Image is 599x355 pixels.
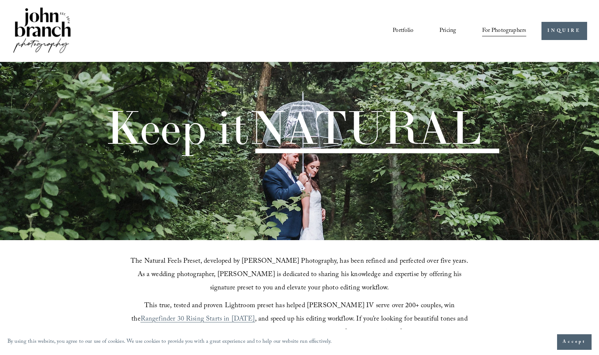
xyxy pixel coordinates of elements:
[141,314,255,325] a: Rangefinder 30 Rising Starts in [DATE]
[12,6,72,56] img: John Branch IV Photography
[105,104,481,151] h1: Keep it
[482,25,527,37] span: For Photographers
[482,24,527,37] a: folder dropdown
[131,256,470,294] span: The Natural Feels Preset, developed by [PERSON_NAME] Photography, has been refined and perfected ...
[7,337,332,348] p: By using this website, you agree to our use of cookies. We use cookies to provide you with a grea...
[439,24,456,37] a: Pricing
[541,22,587,40] a: INQUIRE
[563,338,586,346] span: Accept
[132,314,469,352] span: , and speed up his editing workflow. If you’re looking for beautiful tones and ease of use with a...
[131,301,456,325] span: This true, tested and proven Lightroom preset has helped [PERSON_NAME] IV serve over 200+ couples...
[393,24,413,37] a: Portfolio
[249,98,481,156] span: NATURAL
[557,334,592,350] button: Accept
